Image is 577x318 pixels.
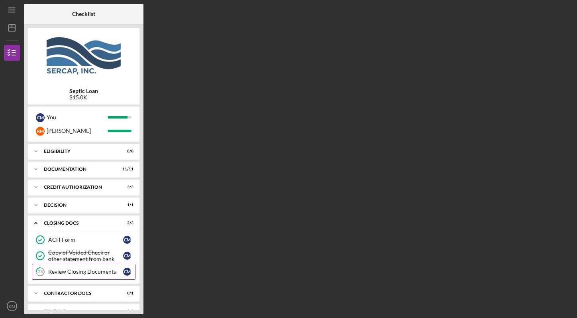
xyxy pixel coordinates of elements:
[44,221,114,225] div: CLOSING DOCS
[32,232,135,248] a: ACH FormCM
[119,309,133,314] div: 0 / 3
[72,11,95,17] b: Checklist
[36,127,45,136] div: R M
[123,236,131,244] div: C M
[47,124,108,138] div: [PERSON_NAME]
[123,252,131,260] div: C M
[119,291,133,296] div: 0 / 1
[123,268,131,276] div: C M
[44,203,114,207] div: Decision
[32,264,135,280] a: 23Review Closing DocumentsCM
[48,249,123,262] div: Copy of Voided Check or other statement from bank
[119,167,133,172] div: 11 / 11
[44,291,114,296] div: Contractor Docs
[44,309,114,314] div: Funding
[48,269,123,275] div: Review Closing Documents
[44,149,114,154] div: Eligibility
[119,203,133,207] div: 1 / 1
[4,298,20,314] button: CM
[9,304,15,308] text: CM
[38,269,43,275] tspan: 23
[119,185,133,190] div: 3 / 3
[119,149,133,154] div: 8 / 8
[69,94,98,101] div: $15.0K
[44,167,114,172] div: Documentation
[119,221,133,225] div: 2 / 3
[32,248,135,264] a: Copy of Voided Check or other statement from bankCM
[47,111,108,124] div: You
[69,88,98,94] b: Septic Loan
[28,32,139,80] img: Product logo
[48,237,123,243] div: ACH Form
[36,113,45,122] div: C M
[44,185,114,190] div: CREDIT AUTHORIZATION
